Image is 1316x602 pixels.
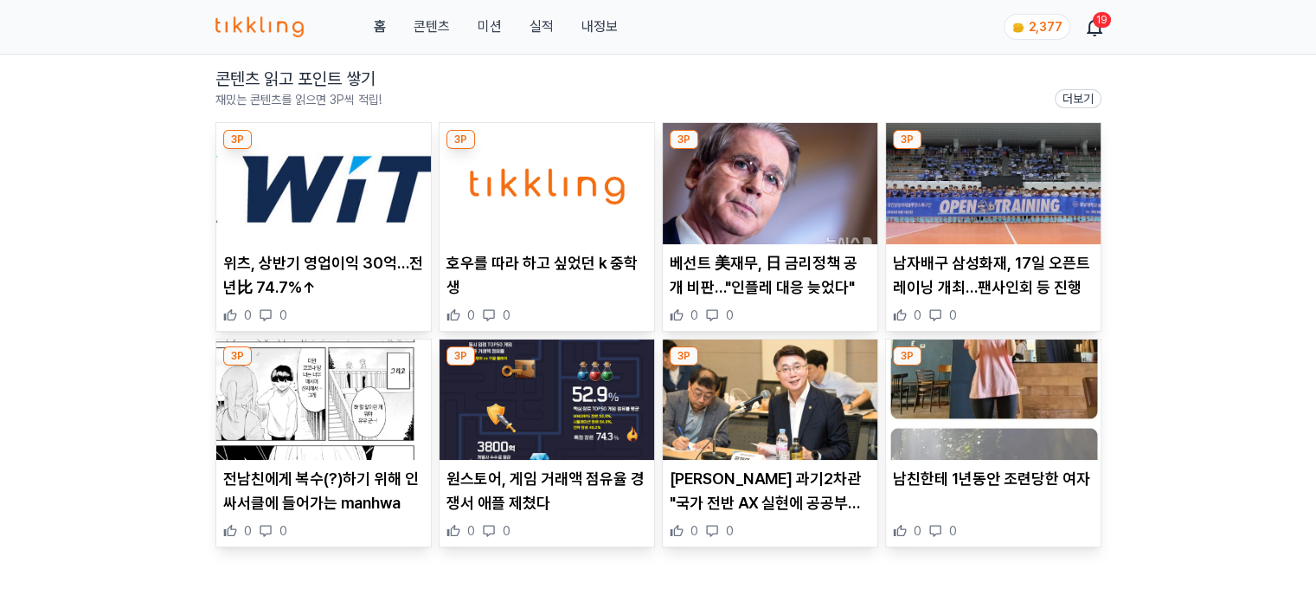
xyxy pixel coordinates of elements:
[439,339,655,548] div: 3P 원스토어, 게임 거래액 점유율 경쟁서 애플 제쳤다 원스토어, 게임 거래액 점유율 경쟁서 애플 제쳤다 0 0
[446,130,475,149] div: 3P
[216,340,431,461] img: 전남친에게 복수(?)하기 위해 인싸서클에 들어가는 manhwa
[373,16,385,37] a: 홈
[446,251,647,300] p: 호우를 따라 하고 싶었던 k 중학생
[1093,12,1111,28] div: 19
[279,307,287,324] span: 0
[467,307,475,324] span: 0
[216,123,431,244] img: 위츠, 상반기 영업이익 30억…전년比 74.7%↑
[215,122,432,332] div: 3P 위츠, 상반기 영업이익 30억…전년比 74.7%↑ 위츠, 상반기 영업이익 30억…전년比 74.7%↑ 0 0
[279,522,287,540] span: 0
[244,307,252,324] span: 0
[1088,16,1101,37] a: 19
[949,522,957,540] span: 0
[949,307,957,324] span: 0
[223,130,252,149] div: 3P
[440,123,654,244] img: 호우를 따라 하고 싶었던 k 중학생
[690,307,698,324] span: 0
[467,522,475,540] span: 0
[662,339,878,548] div: 3P 류제명 과기2차관 "국가 전반 AX 실현에 공공부문 마중물 역할해야" [PERSON_NAME] 과기2차관 "국가 전반 AX 실현에 공공부문 마중물 역할해야" 0 0
[893,251,1094,300] p: 남자배구 삼성화재, 17일 오픈트레이닝 개최…팬사인회 등 진행
[446,346,475,366] div: 3P
[663,340,877,461] img: 류제명 과기2차관 "국가 전반 AX 실현에 공공부문 마중물 역할해야"
[413,16,449,37] a: 콘텐츠
[215,67,382,91] h2: 콘텐츠 읽고 포인트 쌓기
[893,467,1094,491] p: 남친한테 1년동안 조련당한 여자
[914,307,921,324] span: 0
[446,467,647,515] p: 원스토어, 게임 거래액 점유율 경쟁서 애플 제쳤다
[223,251,424,300] p: 위츠, 상반기 영업이익 30억…전년比 74.7%↑
[886,123,1101,244] img: 남자배구 삼성화재, 17일 오픈트레이닝 개최…팬사인회 등 진행
[726,522,734,540] span: 0
[1055,89,1101,108] a: 더보기
[503,307,510,324] span: 0
[439,122,655,332] div: 3P 호우를 따라 하고 싶었던 k 중학생 호우를 따라 하고 싶었던 k 중학생 0 0
[215,91,382,108] p: 재밌는 콘텐츠를 읽으면 3P씩 적립!
[477,16,501,37] button: 미션
[663,123,877,244] img: 베선트 美재무, 日 금리정책 공개 비판…"인플레 대응 늦었다"
[670,346,698,366] div: 3P
[886,340,1101,461] img: 남친한테 1년동안 조련당한 여자
[244,522,252,540] span: 0
[223,346,252,366] div: 3P
[1004,14,1067,40] a: coin 2,377
[893,130,921,149] div: 3P
[893,346,921,366] div: 3P
[690,522,698,540] span: 0
[529,16,553,37] a: 실적
[581,16,617,37] a: 내정보
[215,16,305,37] img: 티끌링
[914,522,921,540] span: 0
[670,251,870,300] p: 베선트 美재무, 日 금리정책 공개 비판…"인플레 대응 늦었다"
[662,122,878,332] div: 3P 베선트 美재무, 日 금리정책 공개 비판…"인플레 대응 늦었다" 베선트 美재무, 日 금리정책 공개 비판…"인플레 대응 늦었다" 0 0
[1011,21,1025,35] img: coin
[223,467,424,515] p: 전남친에게 복수(?)하기 위해 인싸서클에 들어가는 manhwa
[1029,20,1062,34] span: 2,377
[670,467,870,515] p: [PERSON_NAME] 과기2차관 "국가 전반 AX 실현에 공공부문 마중물 역할해야"
[726,307,734,324] span: 0
[885,339,1101,548] div: 3P 남친한테 1년동안 조련당한 여자 남친한테 1년동안 조련당한 여자 0 0
[215,339,432,548] div: 3P 전남친에게 복수(?)하기 위해 인싸서클에 들어가는 manhwa 전남친에게 복수(?)하기 위해 인싸서클에 들어가는 manhwa 0 0
[670,130,698,149] div: 3P
[440,340,654,461] img: 원스토어, 게임 거래액 점유율 경쟁서 애플 제쳤다
[885,122,1101,332] div: 3P 남자배구 삼성화재, 17일 오픈트레이닝 개최…팬사인회 등 진행 남자배구 삼성화재, 17일 오픈트레이닝 개최…팬사인회 등 진행 0 0
[503,522,510,540] span: 0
